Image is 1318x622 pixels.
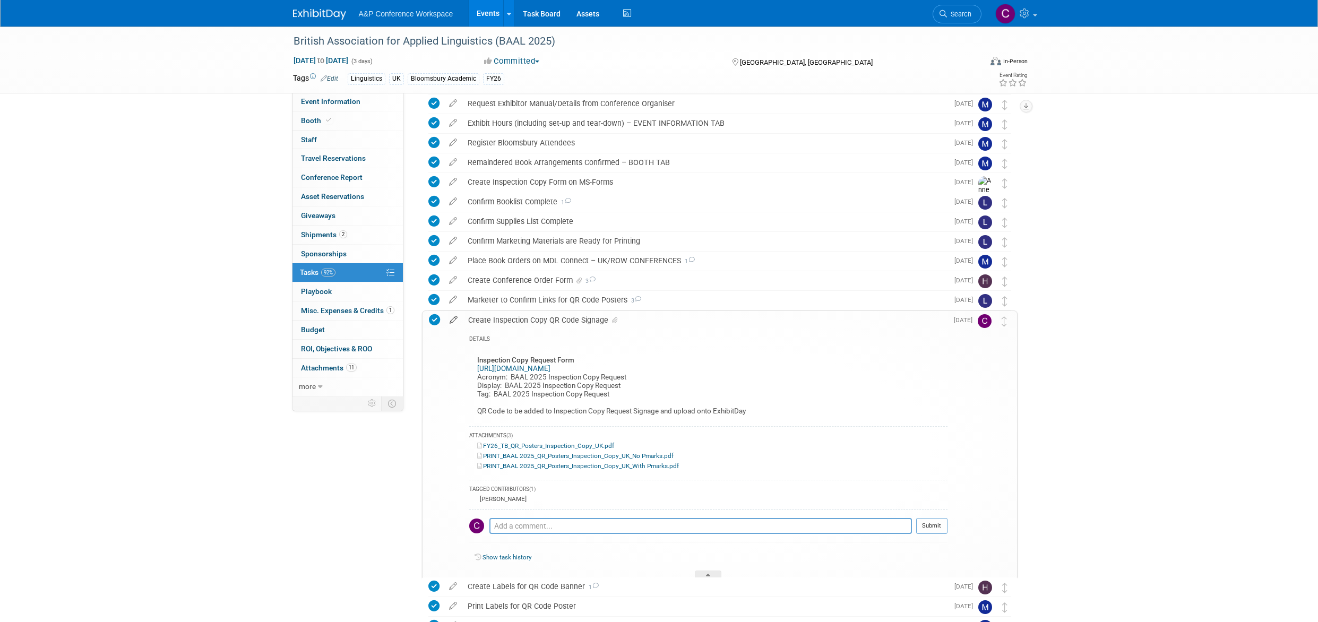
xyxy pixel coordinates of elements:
[506,433,513,438] span: (3)
[339,230,347,238] span: 2
[444,601,462,611] a: edit
[301,306,394,315] span: Misc. Expenses & Credits
[978,215,992,229] img: Lianna Iwanikiw
[292,321,403,339] a: Budget
[919,55,1028,71] div: Event Format
[359,10,453,18] span: A&P Conference Workspace
[954,583,978,590] span: [DATE]
[477,495,527,503] div: [PERSON_NAME]
[462,252,948,270] div: Place Book Orders on MDL Connect – UK/ROW CONFERENCES
[954,178,978,186] span: [DATE]
[978,581,992,594] img: Hannah Siegel
[477,452,674,460] a: PRINT_BAAL 2025_QR_Posters_Inspection_Copy_UK_No Pmarks.pdf
[1002,100,1007,110] i: Move task
[954,316,978,324] span: [DATE]
[954,257,978,264] span: [DATE]
[954,119,978,127] span: [DATE]
[978,196,992,210] img: Lianna Iwanikiw
[947,10,971,18] span: Search
[321,269,335,277] span: 92%
[1003,57,1028,65] div: In-Person
[444,295,462,305] a: edit
[292,340,403,358] a: ROI, Objectives & ROO
[954,198,978,205] span: [DATE]
[292,377,403,396] a: more
[363,396,382,410] td: Personalize Event Tab Strip
[386,306,394,314] span: 1
[1002,237,1007,247] i: Move task
[954,277,978,284] span: [DATE]
[916,518,947,534] button: Submit
[316,56,326,65] span: to
[350,58,373,65] span: (3 days)
[301,211,335,220] span: Giveaways
[627,297,641,304] span: 3
[1002,119,1007,129] i: Move task
[469,486,947,495] div: TAGGED CONTRIBUTORS
[292,226,403,244] a: Shipments2
[480,56,544,67] button: Committed
[346,364,357,372] span: 11
[292,131,403,149] a: Staff
[462,291,948,309] div: Marketer to Confirm Links for QR Code Posters
[444,315,463,325] a: edit
[469,519,484,533] img: Christine Ritchlin
[321,75,338,82] a: Edit
[933,5,981,23] a: Search
[998,73,1027,78] div: Event Rating
[301,364,357,372] span: Attachments
[301,135,317,144] span: Staff
[1002,583,1007,593] i: Move task
[1002,277,1007,287] i: Move task
[954,602,978,610] span: [DATE]
[348,73,385,84] div: Linguistics
[954,218,978,225] span: [DATE]
[477,442,614,450] a: FY26_TB_QR_Posters_Inspection_Copy_UK.pdf
[978,98,992,111] img: Matt Hambridge
[529,486,536,492] span: (1)
[462,212,948,230] div: Confirm Supplies List Complete
[990,57,1001,65] img: Format-Inperson.png
[978,255,992,269] img: Matt Hambridge
[1002,257,1007,267] i: Move task
[585,584,599,591] span: 1
[462,232,948,250] div: Confirm Marketing Materials are Ready for Printing
[389,73,404,84] div: UK
[381,396,403,410] td: Toggle Event Tabs
[469,335,947,344] div: DETAILS
[444,177,462,187] a: edit
[681,258,695,265] span: 1
[292,92,403,111] a: Event Information
[301,154,366,162] span: Travel Reservations
[408,73,479,84] div: Bloomsbury Academic
[978,294,992,308] img: Lianna Iwanikiw
[1002,159,1007,169] i: Move task
[483,73,504,84] div: FY26
[444,99,462,108] a: edit
[483,554,531,561] a: Show task history
[292,206,403,225] a: Giveaways
[978,157,992,170] img: Matt Hambridge
[978,137,992,151] img: Matt Hambridge
[301,344,372,353] span: ROI, Objectives & ROO
[477,462,679,470] a: PRINT_BAAL 2025_QR_Posters_Inspection_Copy_UK_With Pmarks.pdf
[978,117,992,131] img: Matt Hambridge
[292,282,403,301] a: Playbook
[469,344,947,421] div: Acronym: BAAL 2025 Inspection Copy Request Display: BAAL 2025 Inspection Copy Request Tag: BAAL 2...
[444,582,462,591] a: edit
[477,365,550,373] a: [URL][DOMAIN_NAME]
[584,278,596,284] span: 3
[292,187,403,206] a: Asset Reservations
[444,256,462,265] a: edit
[978,314,992,328] img: Christine Ritchlin
[978,600,992,614] img: Matt Hambridge
[978,176,994,214] img: Anne Weston
[462,94,948,113] div: Request Exhibitor Manual/Details from Conference Organiser
[444,138,462,148] a: edit
[444,217,462,226] a: edit
[463,311,947,329] div: Create Inspection Copy QR Code Signage
[301,287,332,296] span: Playbook
[300,268,335,277] span: Tasks
[299,382,316,391] span: more
[292,301,403,320] a: Misc. Expenses & Credits1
